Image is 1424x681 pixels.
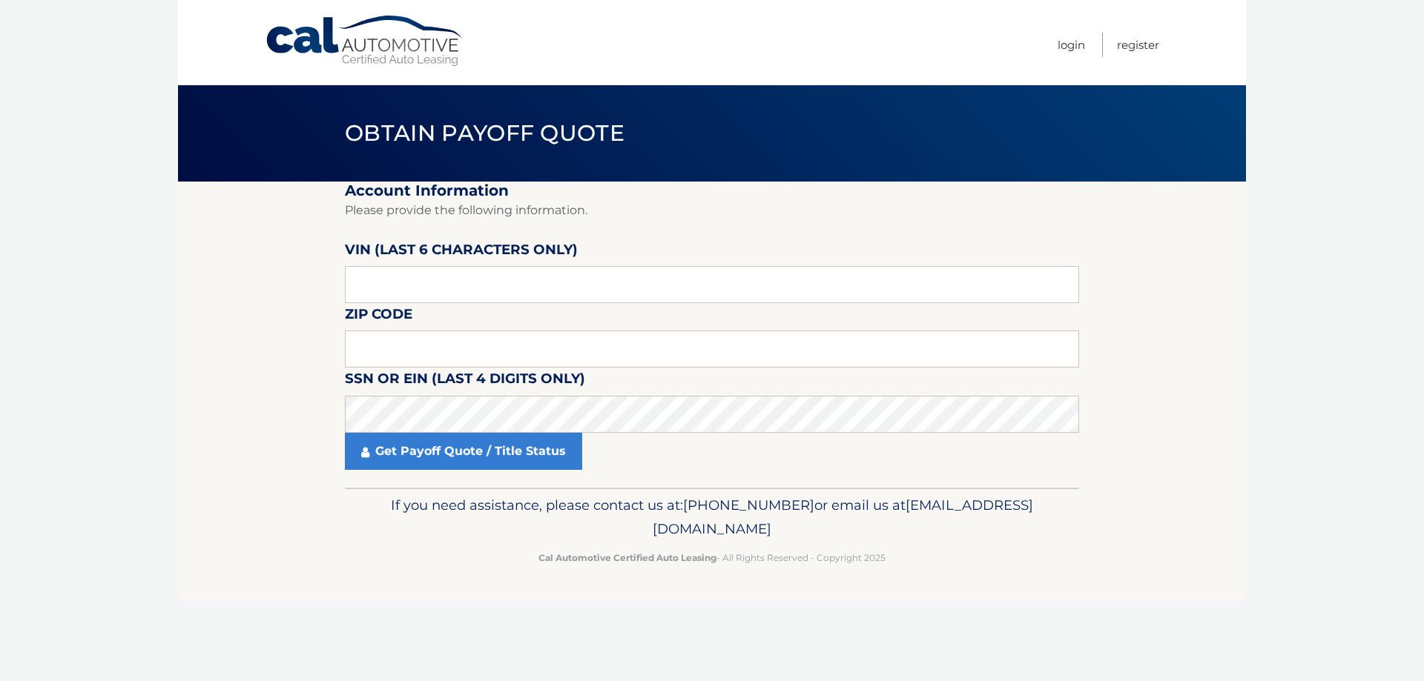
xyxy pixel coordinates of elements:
a: Login [1058,33,1085,57]
label: SSN or EIN (last 4 digits only) [345,368,585,395]
p: If you need assistance, please contact us at: or email us at [355,494,1069,541]
a: Get Payoff Quote / Title Status [345,433,582,470]
strong: Cal Automotive Certified Auto Leasing [538,552,716,563]
span: [PHONE_NUMBER] [683,496,814,514]
span: Obtain Payoff Quote [345,119,624,147]
a: Register [1117,33,1159,57]
h2: Account Information [345,182,1079,200]
label: VIN (last 6 characters only) [345,239,578,266]
p: - All Rights Reserved - Copyright 2025 [355,550,1069,565]
a: Cal Automotive [265,15,465,67]
label: Zip Code [345,303,412,330]
p: Please provide the following information. [345,200,1079,221]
